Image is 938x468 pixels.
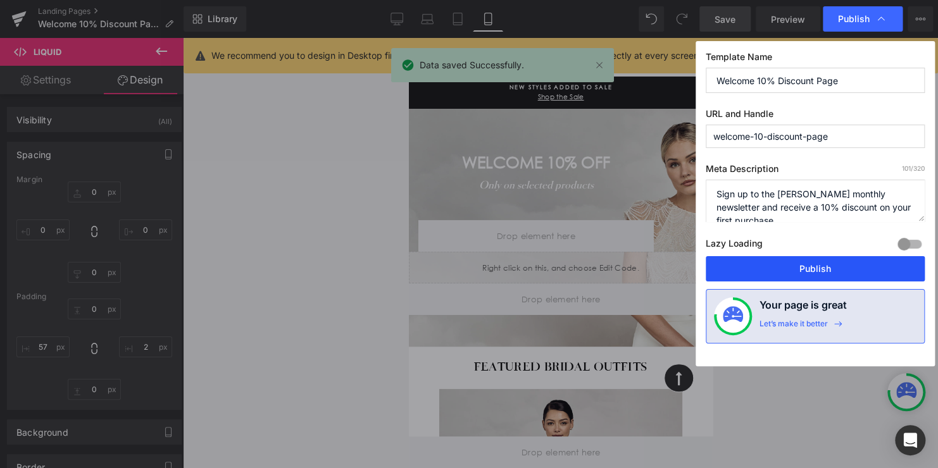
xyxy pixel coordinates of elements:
label: URL and Handle [706,108,925,125]
span: Shop the Sale [14,54,290,65]
label: Meta Description [706,163,925,180]
textarea: Sign up to the [PERSON_NAME] monthly newsletter and receive a 10% discount on your first purchase. [706,180,925,222]
i: Only on selected products [70,140,185,153]
div: Let’s make it better [760,319,828,335]
span: Publish [838,13,870,25]
div: Open Intercom Messenger [895,425,925,455]
h4: Your page is great [760,297,847,319]
a: New Styles Added to SaleShop the Sale [14,45,290,65]
label: Lazy Loading [706,235,763,256]
span: 101 [902,164,911,172]
label: Template Name [706,51,925,68]
span: WELCOME 10% off [53,115,201,134]
span: Featured bridal outfits [65,321,238,335]
span: New Styles Added to Sale [14,45,290,54]
button: Publish [706,256,925,281]
img: onboarding-status.svg [723,306,743,326]
img: Catherine Deane US [117,11,187,28]
span: /320 [902,164,925,172]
